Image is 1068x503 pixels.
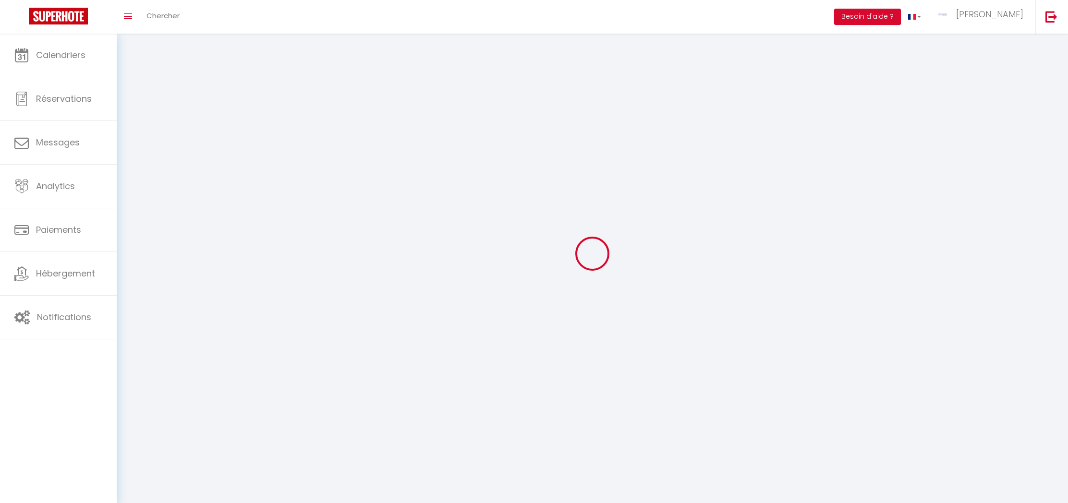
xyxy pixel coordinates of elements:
[956,8,1023,20] span: [PERSON_NAME]
[36,267,95,279] span: Hébergement
[36,180,75,192] span: Analytics
[29,8,88,24] img: Super Booking
[36,224,81,236] span: Paiements
[935,10,950,19] img: ...
[1045,11,1057,23] img: logout
[8,4,36,33] button: Open LiveChat chat widget
[37,311,91,323] span: Notifications
[834,9,901,25] button: Besoin d'aide ?
[146,11,180,21] span: Chercher
[36,49,85,61] span: Calendriers
[36,93,92,105] span: Réservations
[36,136,80,148] span: Messages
